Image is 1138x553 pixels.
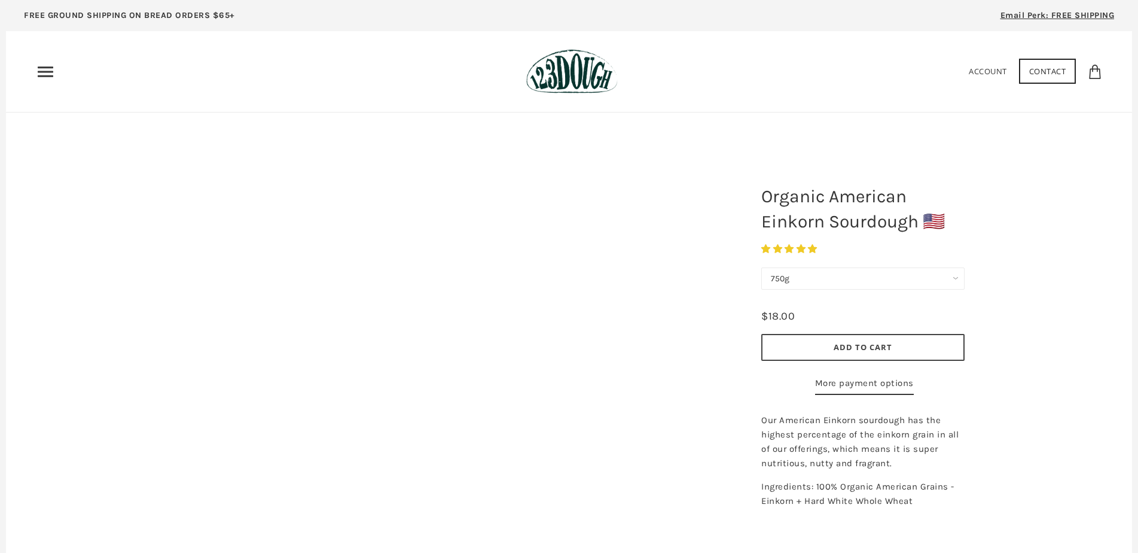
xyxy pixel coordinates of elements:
span: Our American Einkorn sourdough has the highest percentage of the einkorn grain in all of our offe... [761,415,959,469]
nav: Primary [36,62,55,81]
div: $18.00 [761,308,795,325]
a: Contact [1019,59,1076,84]
a: Account [969,66,1007,77]
img: 123Dough Bakery [526,49,618,94]
p: FREE GROUND SHIPPING ON BREAD ORDERS $65+ [24,9,235,22]
span: 4.95 stars [761,244,820,254]
button: Add to Cart [761,334,965,361]
span: Email Perk: FREE SHIPPING [1000,10,1115,20]
a: FREE GROUND SHIPPING ON BREAD ORDERS $65+ [6,6,253,31]
a: Organic American Einkorn Sourdough 🇺🇸 [66,172,713,531]
span: Add to Cart [834,342,892,353]
span: Ingredients: 100% Organic American Grains - Einkorn + Hard White Whole Wheat [761,481,954,506]
a: More payment options [815,376,914,395]
a: Email Perk: FREE SHIPPING [983,6,1133,31]
h1: Organic American Einkorn Sourdough 🇺🇸 [752,178,974,240]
